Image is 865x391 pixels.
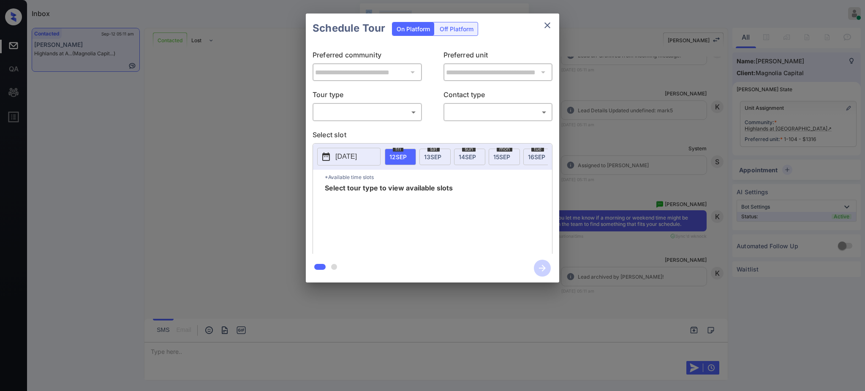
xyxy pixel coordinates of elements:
span: 14 SEP [459,153,476,160]
p: Preferred unit [443,50,553,63]
span: fri [393,147,403,152]
p: Select slot [313,130,552,143]
button: close [539,17,556,34]
button: [DATE] [317,148,381,166]
span: mon [497,147,512,152]
p: Tour type [313,90,422,103]
p: *Available time slots [325,170,552,185]
span: 15 SEP [493,153,510,160]
span: 12 SEP [389,153,407,160]
span: Select tour type to view available slots [325,185,453,252]
span: sun [462,147,476,152]
div: date-select [454,149,485,165]
span: 13 SEP [424,153,441,160]
p: [DATE] [335,152,357,162]
p: Contact type [443,90,553,103]
div: date-select [523,149,555,165]
span: 16 SEP [528,153,545,160]
div: date-select [385,149,416,165]
div: date-select [489,149,520,165]
div: Off Platform [435,22,478,35]
div: On Platform [392,22,434,35]
span: sat [427,147,440,152]
p: Preferred community [313,50,422,63]
div: date-select [419,149,451,165]
h2: Schedule Tour [306,14,392,43]
span: tue [531,147,544,152]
